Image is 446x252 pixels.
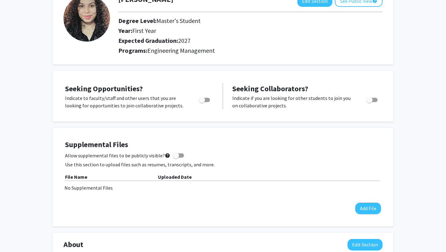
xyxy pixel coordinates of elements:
[63,239,83,250] span: About
[118,27,329,34] h2: Year:
[158,174,192,180] b: Uploaded Date
[232,94,355,109] p: Indicate if you are looking for other students to join you on collaborative projects.
[64,184,382,191] div: No Supplemental Files
[65,174,87,180] b: File Name
[65,84,143,93] span: Seeking Opportunities?
[147,47,215,54] span: Engineering Management
[65,94,187,109] p: Indicate to faculty/staff and other users that you are looking for opportunities to join collabor...
[132,27,156,34] span: First Year
[156,17,201,25] span: Master's Student
[196,94,213,104] div: Toggle
[118,37,329,44] h2: Expected Graduation:
[118,17,329,25] h2: Degree Level:
[348,239,383,250] button: Edit About
[232,84,308,93] span: Seeking Collaborators?
[355,203,381,214] button: Add File
[165,152,170,159] mat-icon: help
[65,140,381,149] h4: Supplemental Files
[118,47,383,54] h2: Programs:
[65,152,170,159] span: Allow supplemental files to be publicly visible?
[178,37,190,44] span: 2027
[5,224,26,247] iframe: Chat
[65,161,381,168] p: Use this section to upload files such as resumes, transcripts, and more.
[364,94,381,104] div: Toggle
